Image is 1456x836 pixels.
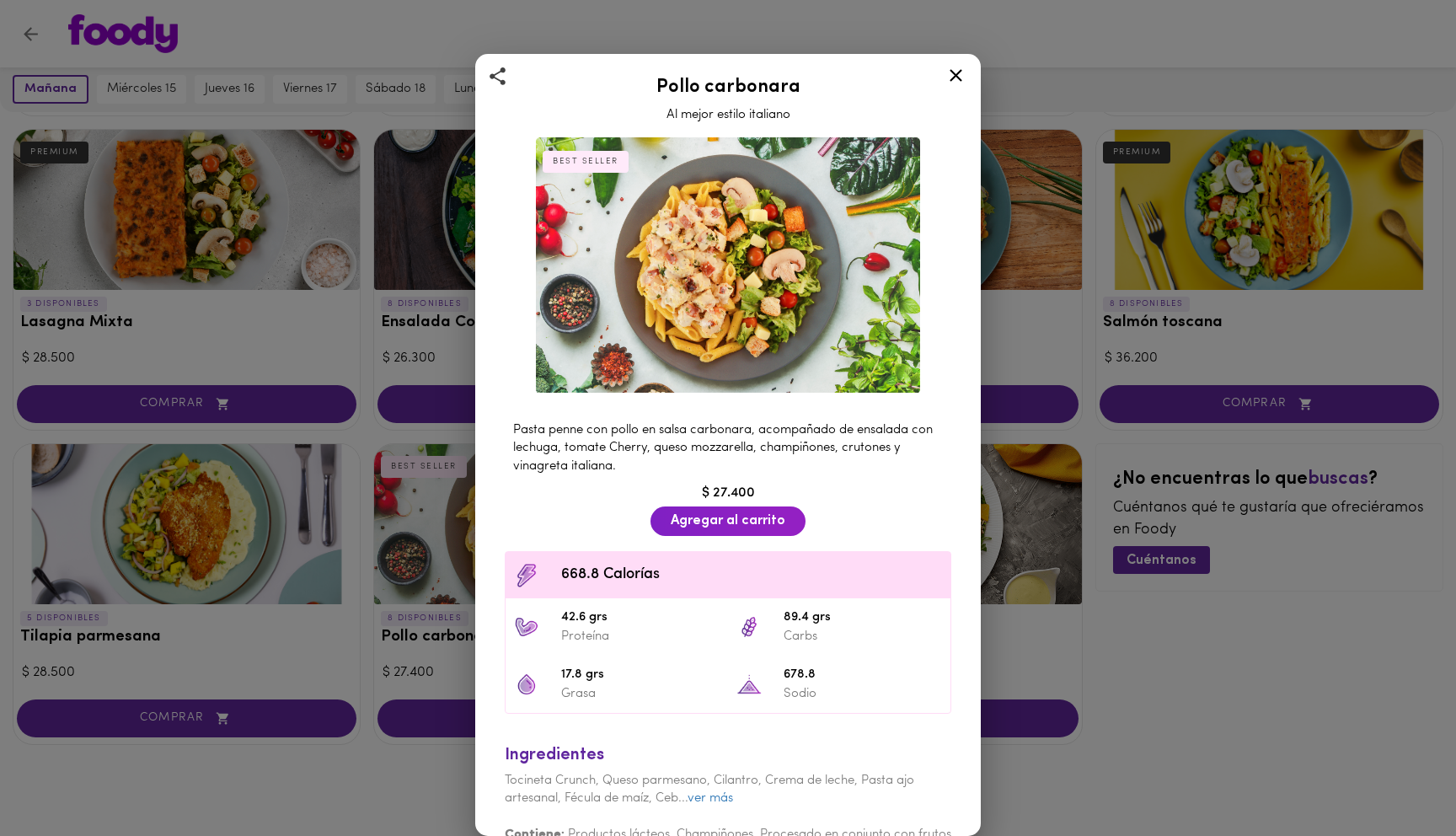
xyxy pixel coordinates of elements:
[736,672,762,697] img: 678.8 Sodio
[505,774,914,805] span: Tocineta Crunch, Queso parmesano, Cilantro, Crema de leche, Pasta ajo artesanal, Fécula de maíz, ...
[496,484,960,503] div: $ 27.400
[543,151,629,173] div: BEST SELLER
[736,614,762,640] img: 89.4 grs Carbs
[671,513,785,529] span: Agregar al carrito
[784,666,942,685] span: 678.8
[784,608,942,628] span: 89.4 grs
[561,628,720,646] p: Proteína
[514,563,539,588] img: Contenido calórico
[496,78,960,98] h2: Pollo carbonara
[688,792,733,805] a: ver más
[666,109,790,121] span: Al mejor estilo italiano
[561,564,942,587] span: 668.8 Calorías
[561,685,720,703] p: Grasa
[561,666,720,685] span: 17.8 grs
[514,614,539,640] img: 42.6 grs Proteína
[561,608,720,628] span: 42.6 grs
[650,506,806,536] button: Agregar al carrito
[514,672,539,697] img: 17.8 grs Grasa
[784,628,942,646] p: Carbs
[784,685,942,703] p: Sodio
[536,137,920,394] img: Pollo carbonara
[505,743,951,768] div: Ingredientes
[1358,738,1439,819] iframe: Messagebird Livechat Widget
[513,424,933,473] span: Pasta penne con pollo en salsa carbonara, acompañado de ensalada con lechuga, tomate Cherry, ques...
